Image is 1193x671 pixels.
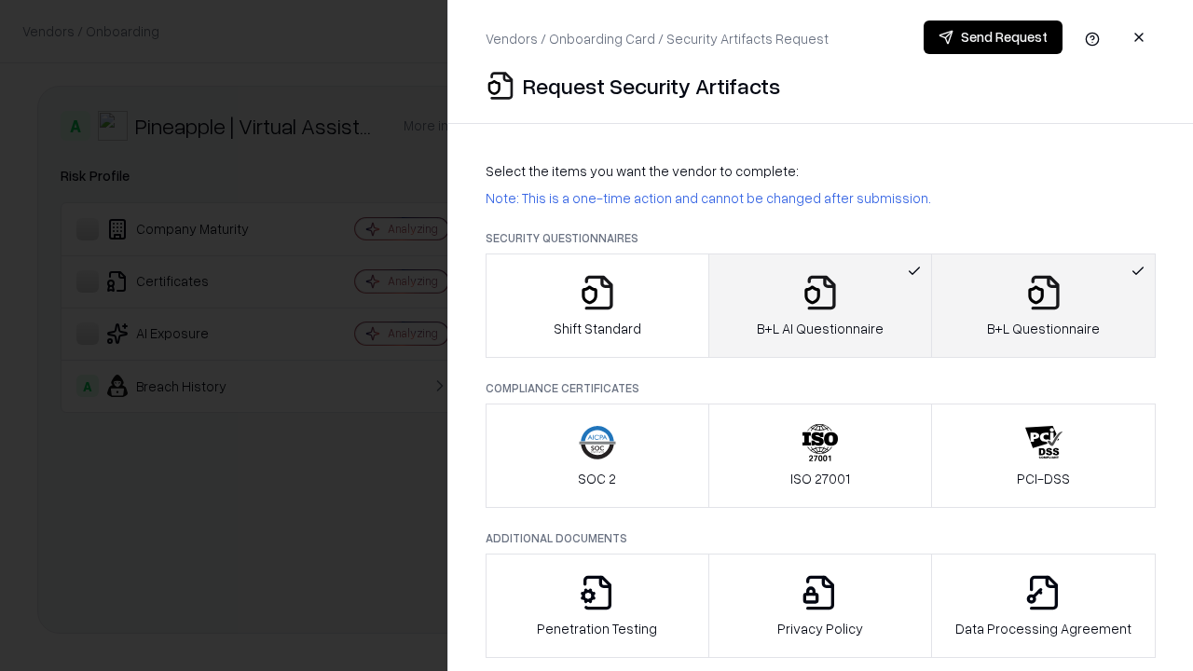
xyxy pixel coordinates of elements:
[486,404,709,508] button: SOC 2
[987,319,1100,338] p: B+L Questionnaire
[1017,469,1070,488] p: PCI-DSS
[931,554,1156,658] button: Data Processing Agreement
[486,530,1156,546] p: Additional Documents
[523,71,780,101] p: Request Security Artifacts
[708,404,933,508] button: ISO 27001
[486,188,1156,208] p: Note: This is a one-time action and cannot be changed after submission.
[777,619,863,638] p: Privacy Policy
[486,554,709,658] button: Penetration Testing
[790,469,850,488] p: ISO 27001
[708,253,933,358] button: B+L AI Questionnaire
[931,404,1156,508] button: PCI-DSS
[757,319,884,338] p: B+L AI Questionnaire
[486,380,1156,396] p: Compliance Certificates
[578,469,616,488] p: SOC 2
[486,29,829,48] p: Vendors / Onboarding Card / Security Artifacts Request
[931,253,1156,358] button: B+L Questionnaire
[486,230,1156,246] p: Security Questionnaires
[554,319,641,338] p: Shift Standard
[537,619,657,638] p: Penetration Testing
[955,619,1131,638] p: Data Processing Agreement
[924,21,1063,54] button: Send Request
[708,554,933,658] button: Privacy Policy
[486,253,709,358] button: Shift Standard
[486,161,1156,181] p: Select the items you want the vendor to complete:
